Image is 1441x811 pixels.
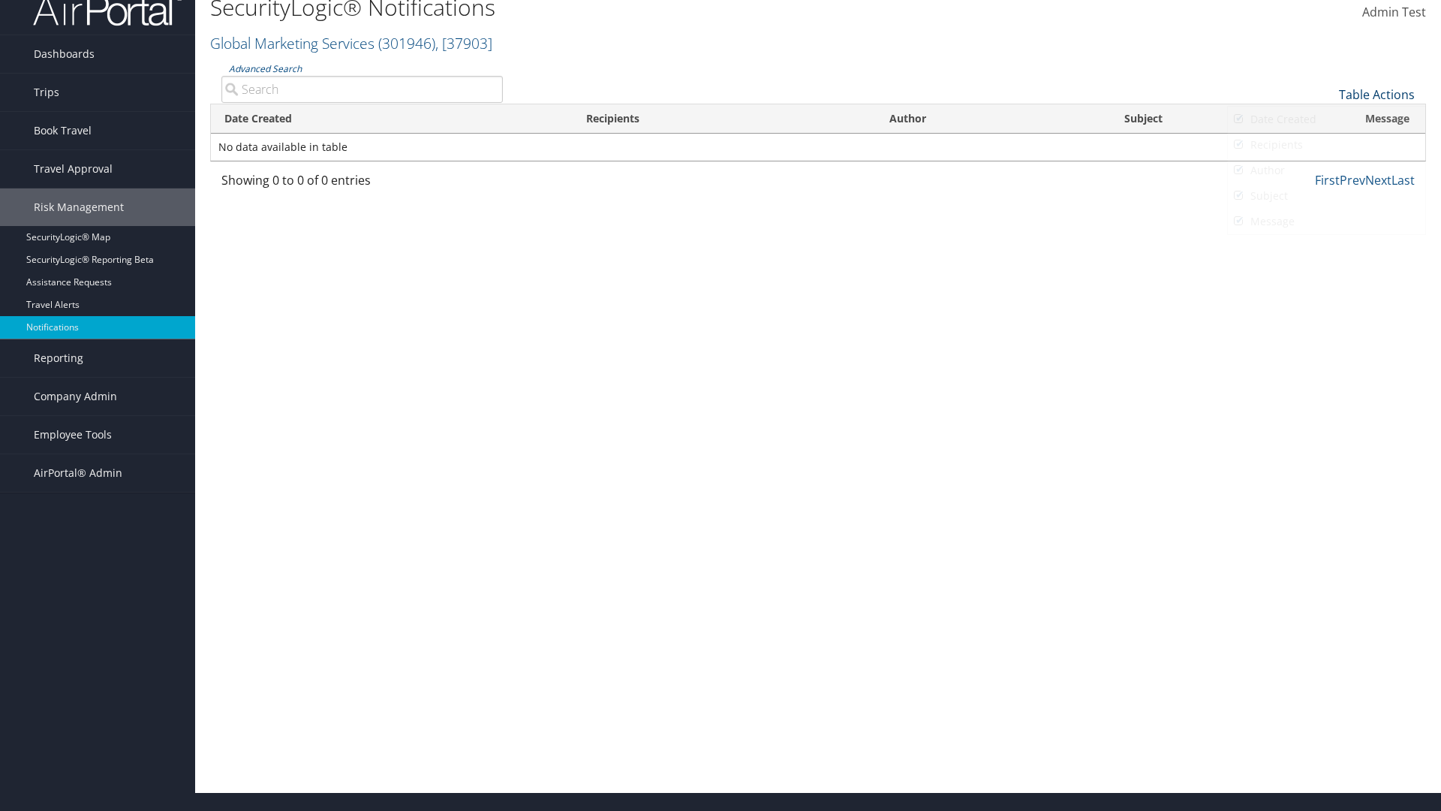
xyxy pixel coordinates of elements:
[34,112,92,149] span: Book Travel
[1228,132,1425,158] a: Recipients
[1228,209,1425,234] a: Message
[1228,107,1425,132] a: Date Created
[34,188,124,226] span: Risk Management
[1228,183,1425,209] a: Subject
[34,74,59,111] span: Trips
[34,150,113,188] span: Travel Approval
[34,35,95,73] span: Dashboards
[34,454,122,492] span: AirPortal® Admin
[34,416,112,454] span: Employee Tools
[1228,158,1425,183] a: Author
[34,378,117,415] span: Company Admin
[34,339,83,377] span: Reporting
